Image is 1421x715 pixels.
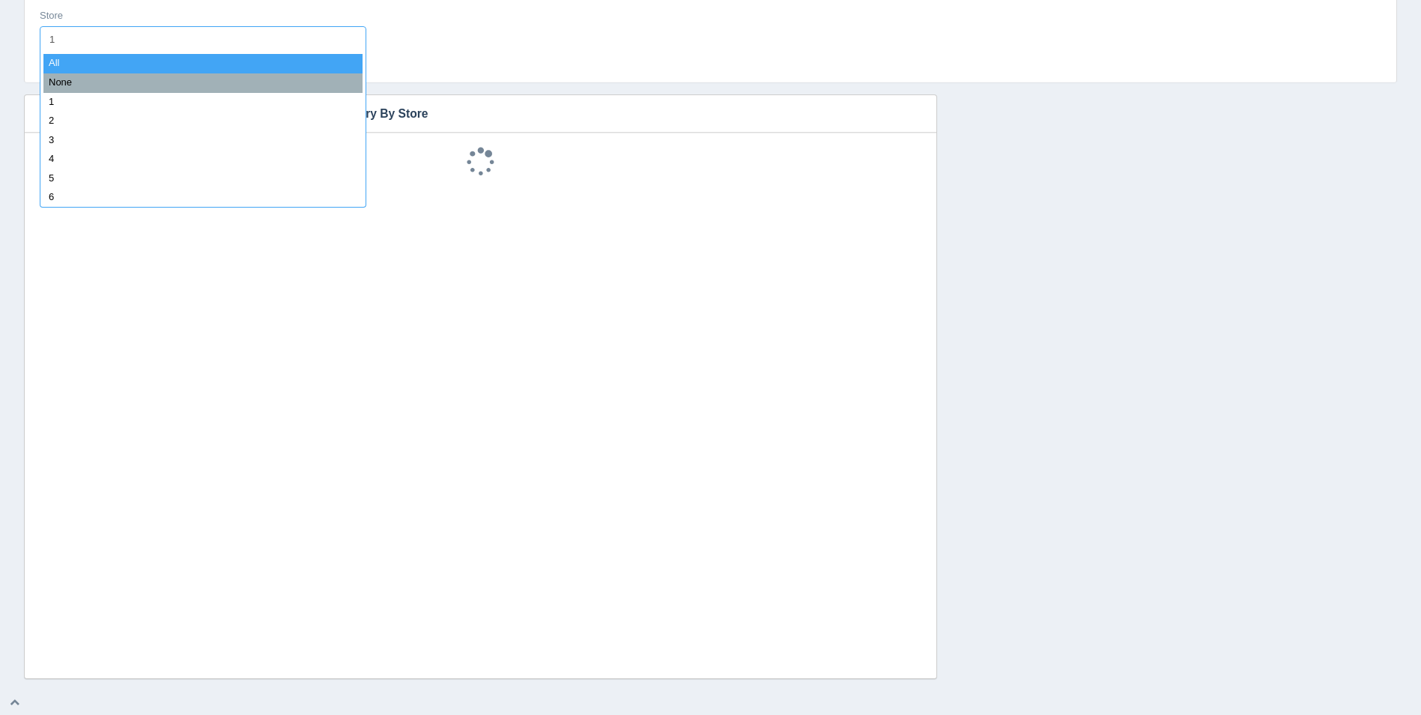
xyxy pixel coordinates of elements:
[43,54,363,73] div: All
[43,150,363,169] div: 4
[43,93,363,112] div: 1
[43,112,363,131] div: 2
[43,73,363,93] div: None
[43,131,363,151] div: 3
[43,169,363,189] div: 5
[43,188,363,208] div: 6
